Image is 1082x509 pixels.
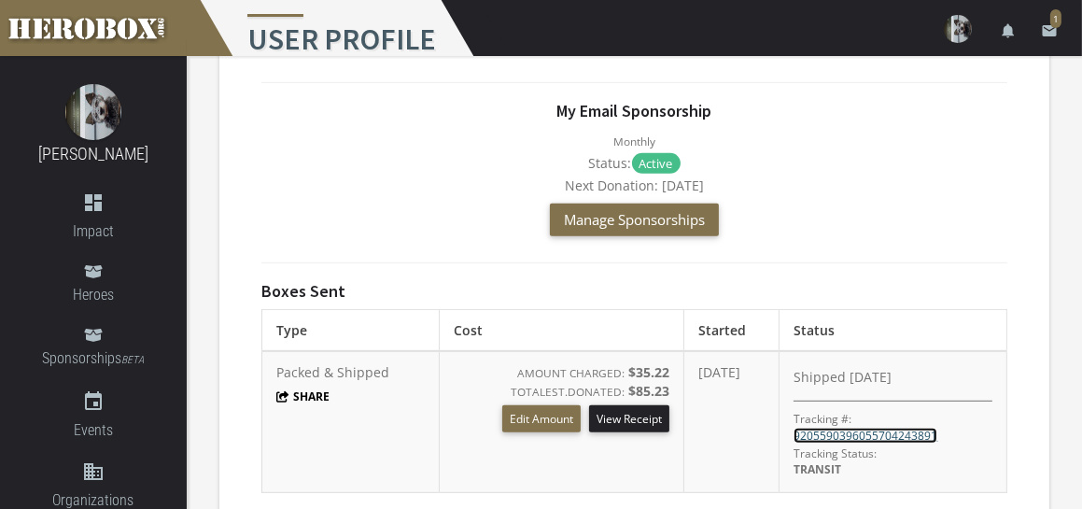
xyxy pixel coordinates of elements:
span: Tracking Status: [794,445,877,461]
small: BETA [122,354,145,366]
small: AMOUNT CHARGED: [517,365,625,380]
th: Started [684,310,780,352]
b: $85.23 [628,382,669,400]
p: Active [632,153,681,174]
i: notifications [1000,22,1017,39]
span: EST. [545,384,568,399]
span: Packed & Shipped [276,363,389,381]
div: Status: [261,152,1007,175]
h4: Boxes Sent [261,282,345,301]
span: Next Donation: [DATE] [565,177,704,194]
span: TRANSIT [794,461,841,477]
i: email [1041,22,1058,39]
a: View Receipt [589,405,669,432]
b: $35.22 [628,363,669,381]
td: [DATE] [684,351,780,492]
img: image [65,84,121,140]
a: [PERSON_NAME] [38,144,148,163]
th: Cost [439,310,683,352]
a: 9205590396055704243891 [794,428,937,444]
th: Status [780,310,1007,352]
small: TOTAL DONATED: [511,384,625,399]
small: Monthly [613,134,655,148]
th: Type [262,310,440,352]
button: Manage Sponsorships [550,204,719,236]
button: Edit Amount [502,405,581,432]
button: Share [276,389,330,404]
p: Tracking #: [794,411,851,427]
span: 1 [1050,9,1061,28]
span: Shipped [DATE] [794,368,892,387]
img: user-image [944,15,972,43]
span: Manage Sponsorships [564,210,705,229]
h4: My Email Sponsorship [261,102,1007,120]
